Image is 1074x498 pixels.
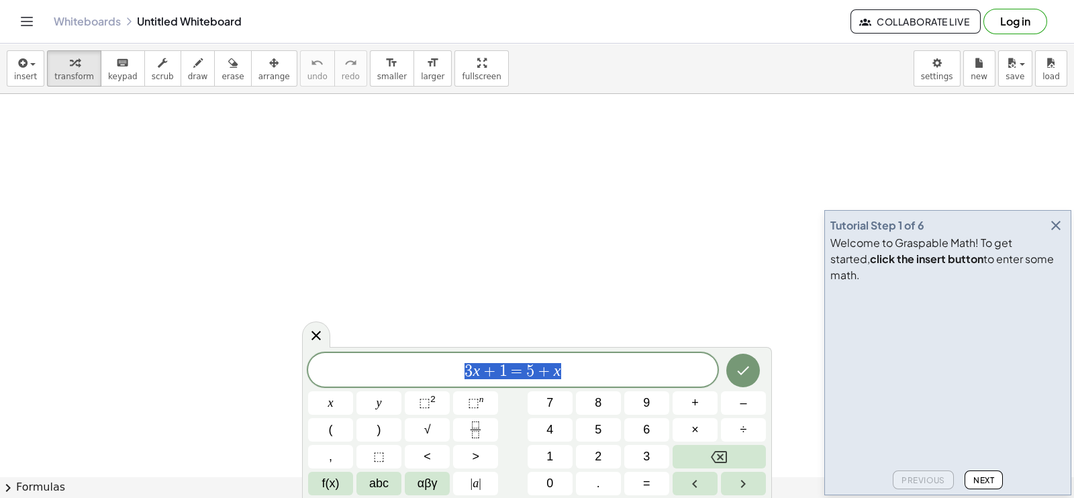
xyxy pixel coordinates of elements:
[1035,50,1067,87] button: load
[921,72,953,81] span: settings
[528,472,573,495] button: 0
[356,445,401,468] button: Placeholder
[998,50,1032,87] button: save
[673,418,718,442] button: Times
[576,472,621,495] button: .
[914,50,961,87] button: settings
[116,55,129,71] i: keyboard
[643,421,650,439] span: 6
[419,396,430,409] span: ⬚
[377,421,381,439] span: )
[300,50,335,87] button: undoundo
[426,55,439,71] i: format_size
[214,50,251,87] button: erase
[462,72,501,81] span: fullscreen
[850,9,981,34] button: Collaborate Live
[1006,72,1024,81] span: save
[322,475,340,493] span: f(x)
[721,391,766,415] button: Minus
[740,394,746,412] span: –
[377,72,407,81] span: smaller
[830,217,924,234] div: Tutorial Step 1 of 6
[54,15,121,28] a: Whiteboards
[963,50,995,87] button: new
[595,394,601,412] span: 8
[342,72,360,81] span: redo
[308,445,353,468] button: ,
[595,421,601,439] span: 5
[830,235,1065,283] div: Welcome to Graspable Math! To get started, to enter some math.
[373,448,385,466] span: ⬚
[334,50,367,87] button: redoredo
[624,391,669,415] button: 9
[308,418,353,442] button: (
[499,363,507,379] span: 1
[405,418,450,442] button: Square root
[356,391,401,415] button: y
[965,470,1003,489] button: Next
[405,445,450,468] button: Less than
[691,394,699,412] span: +
[385,55,398,71] i: format_size
[430,394,436,404] sup: 2
[471,477,473,490] span: |
[973,475,994,485] span: Next
[424,421,431,439] span: √
[454,50,508,87] button: fullscreen
[328,394,334,412] span: x
[47,50,101,87] button: transform
[479,477,481,490] span: |
[473,362,480,379] var: x
[54,72,94,81] span: transform
[479,394,484,404] sup: n
[108,72,138,81] span: keypad
[673,391,718,415] button: Plus
[418,475,438,493] span: αβγ
[453,445,498,468] button: Greater than
[468,396,479,409] span: ⬚
[453,391,498,415] button: Superscript
[740,421,747,439] span: ÷
[597,475,600,493] span: .
[624,472,669,495] button: Equals
[673,445,766,468] button: Backspace
[329,448,332,466] span: ,
[465,363,473,379] span: 3
[453,472,498,495] button: Absolute value
[377,394,382,412] span: y
[726,354,760,387] button: Done
[691,421,699,439] span: ×
[307,72,328,81] span: undo
[152,72,174,81] span: scrub
[188,72,208,81] span: draw
[528,418,573,442] button: 4
[424,448,431,466] span: <
[369,475,389,493] span: abc
[507,363,527,379] span: =
[624,445,669,468] button: 3
[344,55,357,71] i: redo
[546,448,553,466] span: 1
[576,445,621,468] button: 2
[16,11,38,32] button: Toggle navigation
[528,391,573,415] button: 7
[370,50,414,87] button: format_sizesmaller
[546,394,553,412] span: 7
[14,72,37,81] span: insert
[534,363,554,379] span: +
[870,252,983,266] b: click the insert button
[329,421,333,439] span: (
[311,55,324,71] i: undo
[546,475,553,493] span: 0
[546,421,553,439] span: 4
[721,418,766,442] button: Divide
[101,50,145,87] button: keyboardkeypad
[222,72,244,81] span: erase
[421,72,444,81] span: larger
[528,445,573,468] button: 1
[721,472,766,495] button: Right arrow
[862,15,969,28] span: Collaborate Live
[308,472,353,495] button: Functions
[251,50,297,87] button: arrange
[643,394,650,412] span: 9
